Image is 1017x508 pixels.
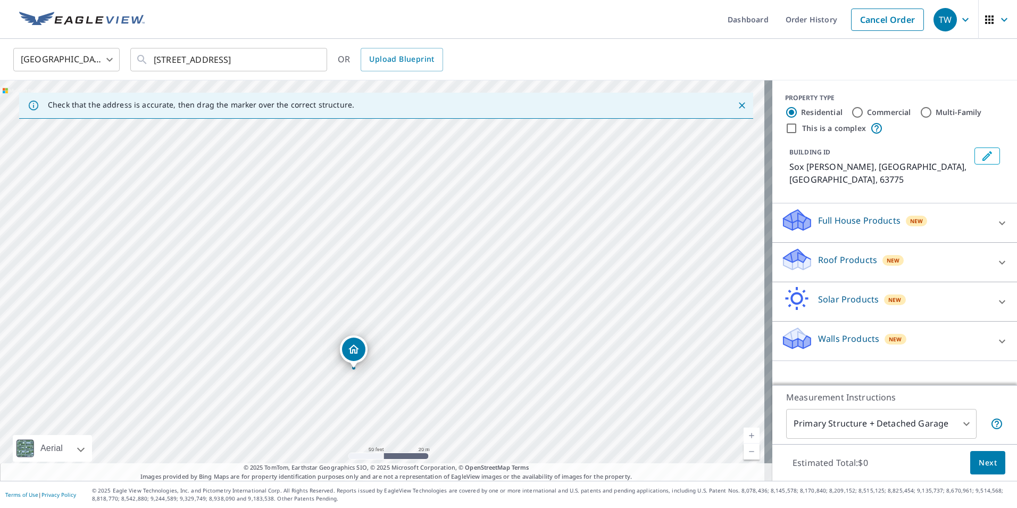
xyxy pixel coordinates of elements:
button: Close [735,99,749,112]
div: Aerial [37,435,66,462]
label: Commercial [867,107,911,118]
p: Sox [PERSON_NAME], [GEOGRAPHIC_DATA], [GEOGRAPHIC_DATA], 63775 [789,160,970,186]
div: PROPERTY TYPE [785,93,1004,103]
span: New [887,256,900,265]
span: New [889,335,902,343]
span: New [910,217,923,225]
span: Your report will include the primary structure and a detached garage if one exists. [990,417,1003,430]
button: Edit building 1 [974,148,1000,165]
a: Current Level 19, Zoom Out [744,444,760,460]
button: Next [970,451,1005,475]
a: Cancel Order [851,9,924,31]
p: Check that the address is accurate, then drag the marker over the correct structure. [48,100,354,110]
span: © 2025 TomTom, Earthstar Geographics SIO, © 2025 Microsoft Corporation, © [244,463,529,472]
a: Current Level 19, Zoom In [744,428,760,444]
p: Solar Products [818,293,879,306]
label: This is a complex [802,123,866,134]
div: [GEOGRAPHIC_DATA] [13,45,120,75]
div: Full House ProductsNew [781,208,1008,238]
p: Walls Products [818,332,879,345]
div: Aerial [13,435,92,462]
input: Search by address or latitude-longitude [154,45,305,75]
span: Next [979,456,997,470]
p: Roof Products [818,253,877,266]
span: New [888,296,902,304]
img: EV Logo [19,12,145,28]
div: OR [338,48,443,71]
p: © 2025 Eagle View Technologies, Inc. and Pictometry International Corp. All Rights Reserved. Repo... [92,487,1012,503]
div: Solar ProductsNew [781,286,1008,317]
a: Terms of Use [5,491,38,498]
div: Primary Structure + Detached Garage [786,409,977,439]
p: | [5,491,76,498]
p: Measurement Instructions [786,391,1003,404]
a: Upload Blueprint [361,48,443,71]
a: OpenStreetMap [465,463,510,471]
a: Privacy Policy [41,491,76,498]
a: Terms [512,463,529,471]
div: Dropped pin, building 1, Residential property, Sox Ln Perryville, MO 63775 [340,335,368,368]
p: Full House Products [818,214,901,227]
div: Walls ProductsNew [781,326,1008,356]
label: Residential [801,107,843,118]
label: Multi-Family [936,107,982,118]
p: Estimated Total: $0 [784,451,877,474]
p: BUILDING ID [789,148,830,157]
div: Roof ProductsNew [781,247,1008,277]
span: Upload Blueprint [369,53,434,66]
div: TW [933,8,957,31]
